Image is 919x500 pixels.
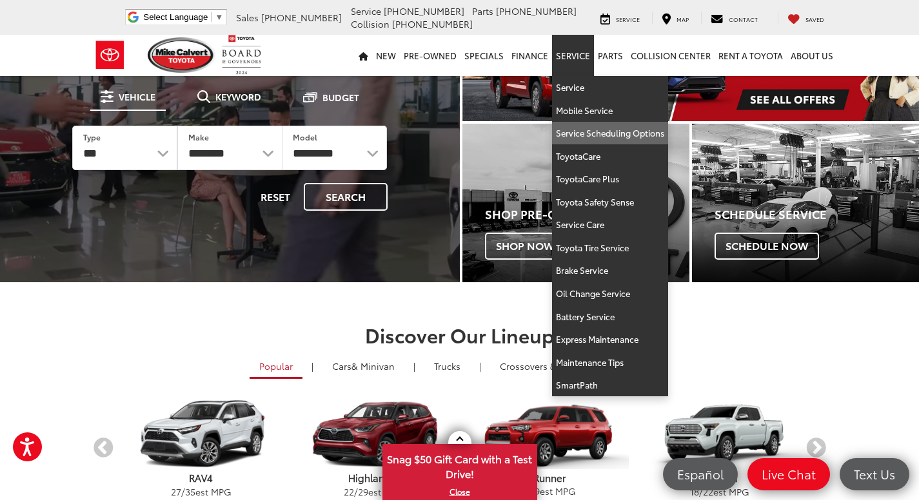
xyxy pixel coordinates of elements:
li: | [410,360,419,372]
a: Rent a Toyota [715,35,787,76]
span: [PHONE_NUMBER] [384,5,464,17]
a: ToyotaCare Plus [552,168,668,191]
p: / est MPG [288,485,460,498]
span: 29 [358,485,368,498]
a: My Saved Vehicles [778,12,834,24]
span: Service [351,5,381,17]
span: 22 [344,485,354,498]
p: Tacoma [633,471,806,485]
span: Map [677,15,689,23]
img: Mike Calvert Toyota [148,37,216,73]
a: Shop Pre-Owned Shop Now [462,124,689,283]
a: Brake Service [552,259,668,282]
span: Snag $50 Gift Card with a Test Drive! [384,445,536,485]
span: Crossovers & [500,360,557,372]
a: SUVs [490,355,588,377]
a: Mobile Service [552,99,668,122]
a: Oil Change Service [552,282,668,305]
a: Toyota Safety Sense [552,191,668,214]
img: Toyota Tacoma [637,399,802,469]
span: Budget [322,93,359,102]
span: 22 [703,485,713,498]
a: Trucks [424,355,470,377]
a: About Us [787,35,837,76]
img: Toyota RAV4 [119,399,283,469]
a: Español [663,458,738,490]
span: Vehicle [119,92,155,101]
button: Next [805,437,827,459]
span: Schedule Now [715,233,819,260]
h4: Schedule Service [715,208,919,221]
span: Sales [236,11,259,24]
a: Contact [701,12,767,24]
a: Service Care [552,213,668,236]
span: Shop Now [485,233,565,260]
span: Text Us [847,466,902,482]
span: Select Language [143,12,208,22]
span: Live Chat [755,466,822,482]
img: Toyota [86,34,134,76]
a: Service [591,12,649,24]
button: Reset [250,183,301,211]
a: Finance [508,35,552,76]
span: Saved [805,15,824,23]
p: / est MPG [460,485,633,497]
h4: Shop Pre-Owned [485,208,689,221]
a: Service Scheduling Options [552,122,668,145]
a: Popular [250,355,302,379]
a: New [372,35,400,76]
label: Model [293,131,317,142]
span: [PHONE_NUMBER] [392,17,473,30]
label: Type [83,131,101,142]
a: ToyotaCare [552,145,668,168]
a: Map [652,12,698,24]
span: 27 [171,485,181,498]
p: RAV4 [115,471,288,485]
a: Service [552,35,594,76]
button: Search [304,183,388,211]
li: | [308,360,317,372]
a: Pre-Owned [400,35,460,76]
span: ▼ [215,12,223,22]
p: / est MPG [633,485,806,498]
span: [PHONE_NUMBER] [496,5,577,17]
span: Collision [351,17,390,30]
p: 4Runner [460,471,633,485]
a: Specials [460,35,508,76]
span: [PHONE_NUMBER] [261,11,342,24]
p: / est MPG [115,485,288,498]
a: SmartPath [552,374,668,396]
a: Cars [322,355,404,377]
a: Collision Center [627,35,715,76]
a: Live Chat [747,458,830,490]
span: Contact [729,15,758,23]
a: Parts [594,35,627,76]
li: | [476,360,484,372]
div: Toyota [462,124,689,283]
a: Toyota Tire Service [552,236,668,260]
a: Schedule Service Schedule Now [692,124,919,283]
h2: Discover Our Lineup [92,324,827,345]
span: Service [616,15,640,23]
span: & Minivan [351,360,395,372]
a: Maintenance Tips [552,351,668,374]
a: Service [552,76,668,99]
span: 35 [185,485,195,498]
span: Español [671,466,730,482]
a: Select Language​ [143,12,223,22]
span: 18 [690,485,699,498]
img: Toyota 4Runner [464,399,629,469]
div: Toyota [692,124,919,283]
span: Parts [472,5,493,17]
p: Highlander [288,471,460,485]
a: Battery Service [552,305,668,329]
a: Text Us [840,458,909,490]
button: Previous [92,437,115,459]
a: Express Maintenance [552,328,668,351]
img: Toyota Highlander [292,399,456,469]
a: Home [355,35,372,76]
label: Make [188,131,209,142]
span: Keyword [215,92,261,101]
